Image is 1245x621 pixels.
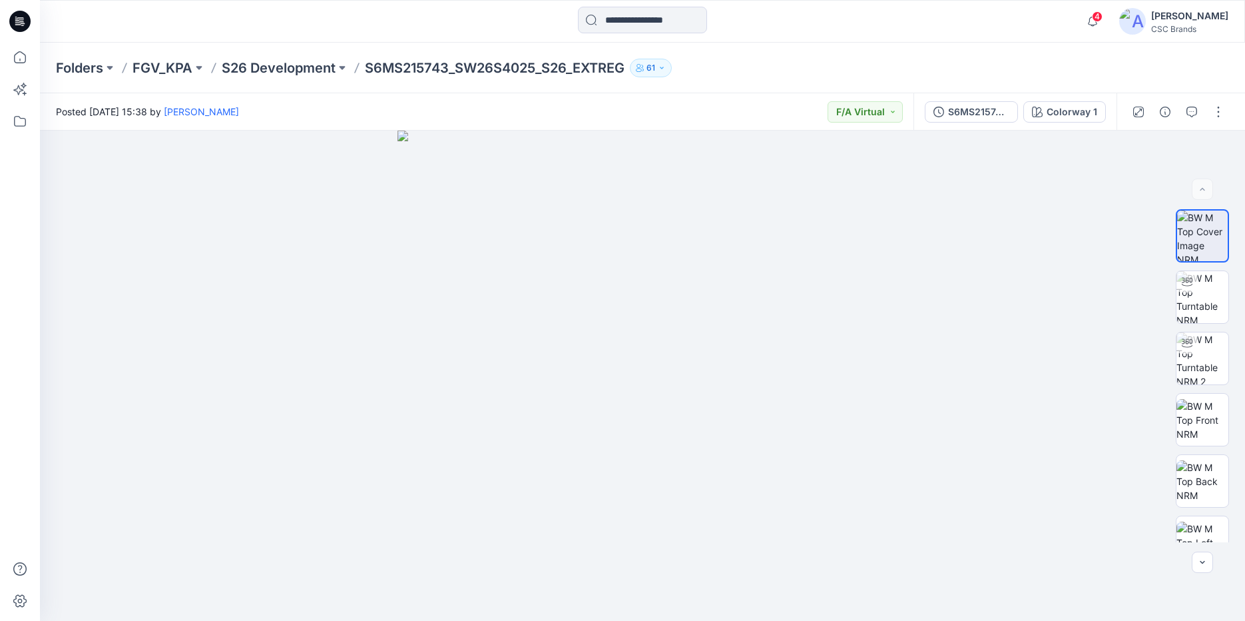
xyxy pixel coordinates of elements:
img: BW M Top Cover Image NRM [1177,211,1228,261]
button: Colorway 1 [1023,101,1106,123]
p: 61 [646,61,655,75]
a: S26 Development [222,59,336,77]
div: CSC Brands [1151,24,1228,34]
img: BW M Top Turntable NRM [1176,271,1228,323]
img: BW M Top Front NRM [1176,399,1228,441]
a: [PERSON_NAME] [164,106,239,117]
a: FGV_KPA [132,59,192,77]
button: S6MS215743_SW26S4025_S26_EXTREG_VFA [925,101,1018,123]
span: 4 [1092,11,1103,22]
div: Colorway 1 [1047,105,1097,119]
button: Details [1154,101,1176,123]
img: BW M Top Turntable NRM 2 [1176,332,1228,384]
div: [PERSON_NAME] [1151,8,1228,24]
button: 61 [630,59,672,77]
div: S6MS215743_SW26S4025_S26_EXTREG_VFA [948,105,1009,119]
a: Folders [56,59,103,77]
img: avatar [1119,8,1146,35]
img: BW M Top Back NRM [1176,460,1228,502]
img: BW M Top Left NRM [1176,522,1228,564]
p: S6MS215743_SW26S4025_S26_EXTREG [365,59,624,77]
img: eyJhbGciOiJIUzI1NiIsImtpZCI6IjAiLCJzbHQiOiJzZXMiLCJ0eXAiOiJKV1QifQ.eyJkYXRhIjp7InR5cGUiOiJzdG9yYW... [397,131,887,621]
span: Posted [DATE] 15:38 by [56,105,239,119]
